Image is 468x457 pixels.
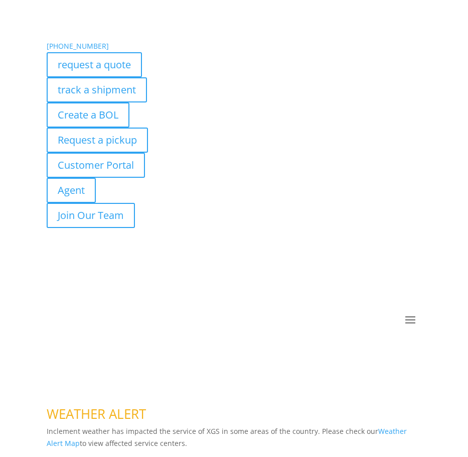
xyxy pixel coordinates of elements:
[47,178,96,203] a: Agent
[47,203,135,228] a: Join Our Team
[47,153,145,178] a: Customer Portal
[47,52,142,77] a: request a quote
[47,128,148,153] a: Request a pickup
[47,41,109,51] a: [PHONE_NUMBER]
[47,102,129,128] a: Create a BOL
[47,425,421,456] p: Inclement weather has impacted the service of XGS in some areas of the country. Please check our ...
[47,426,407,448] a: Weather Alert Map
[47,77,147,102] a: track a shipment
[47,405,146,423] span: WEATHER ALERT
